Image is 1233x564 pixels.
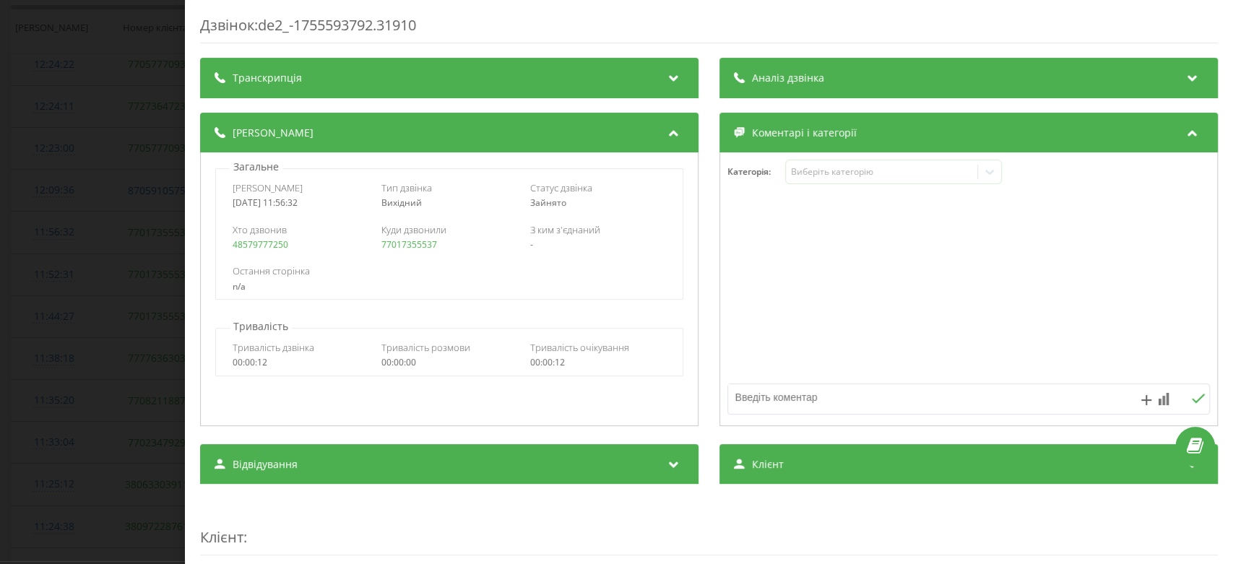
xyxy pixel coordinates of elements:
[381,196,422,209] span: Вихідний
[230,319,292,334] p: Тривалість
[230,160,282,174] p: Загальне
[381,341,470,354] span: Тривалість розмови
[530,196,566,209] span: Зайнято
[381,357,517,368] div: 00:00:00
[752,126,857,140] span: Коментарі і категорії
[233,126,313,140] span: [PERSON_NAME]
[381,181,432,194] span: Тип дзвінка
[530,357,666,368] div: 00:00:12
[233,282,666,292] div: n/a
[200,498,1218,555] div: :
[791,166,972,178] div: Виберіть категорію
[727,167,785,177] h4: Категорія :
[530,240,666,250] div: -
[381,238,437,251] a: 77017355537
[200,527,243,547] span: Клієнт
[752,71,824,85] span: Аналіз дзвінка
[233,264,310,277] span: Остання сторінка
[530,341,629,354] span: Тривалість очікування
[530,223,600,236] span: З ким з'єднаний
[233,238,288,251] a: 48579777250
[233,71,302,85] span: Транскрипція
[752,457,784,472] span: Клієнт
[200,15,1218,43] div: Дзвінок : de2_-1755593792.31910
[233,457,298,472] span: Відвідування
[233,357,368,368] div: 00:00:12
[233,341,314,354] span: Тривалість дзвінка
[530,181,592,194] span: Статус дзвінка
[381,223,446,236] span: Куди дзвонили
[233,223,287,236] span: Хто дзвонив
[233,198,368,208] div: [DATE] 11:56:32
[233,181,303,194] span: [PERSON_NAME]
